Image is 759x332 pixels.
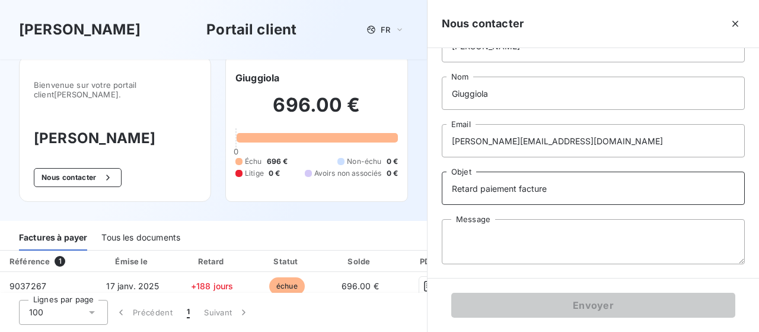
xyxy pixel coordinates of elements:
[442,15,524,32] h5: Nous contacter
[267,156,288,167] span: 696 €
[398,255,458,267] div: PDF
[177,255,248,267] div: Retard
[94,255,171,267] div: Émise le
[180,300,197,325] button: 1
[9,281,46,291] span: 9037267
[387,168,398,179] span: 0 €
[187,306,190,318] span: 1
[34,168,122,187] button: Nous contacter
[442,77,745,110] input: placeholder
[106,281,159,291] span: 17 janv. 2025
[245,168,264,179] span: Litige
[326,255,394,267] div: Solde
[269,277,305,295] span: échue
[442,172,745,205] input: placeholder
[9,257,50,266] div: Référence
[235,71,279,85] h6: Giuggiola
[269,168,280,179] span: 0 €
[234,147,238,156] span: 0
[191,281,234,291] span: +188 jours
[451,293,735,318] button: Envoyer
[108,300,180,325] button: Précédent
[342,281,379,291] span: 696.00 €
[347,156,381,167] span: Non-échu
[197,300,257,325] button: Suivant
[314,168,382,179] span: Avoirs non associés
[29,306,43,318] span: 100
[235,93,398,129] h2: 696.00 €
[387,156,398,167] span: 0 €
[101,226,180,251] div: Tous les documents
[19,19,141,40] h3: [PERSON_NAME]
[252,255,321,267] div: Statut
[34,128,196,149] h3: [PERSON_NAME]
[381,25,390,34] span: FR
[245,156,262,167] span: Échu
[55,256,65,267] span: 1
[442,124,745,157] input: placeholder
[19,226,87,251] div: Factures à payer
[206,19,296,40] h3: Portail client
[34,80,196,99] span: Bienvenue sur votre portail client [PERSON_NAME] .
